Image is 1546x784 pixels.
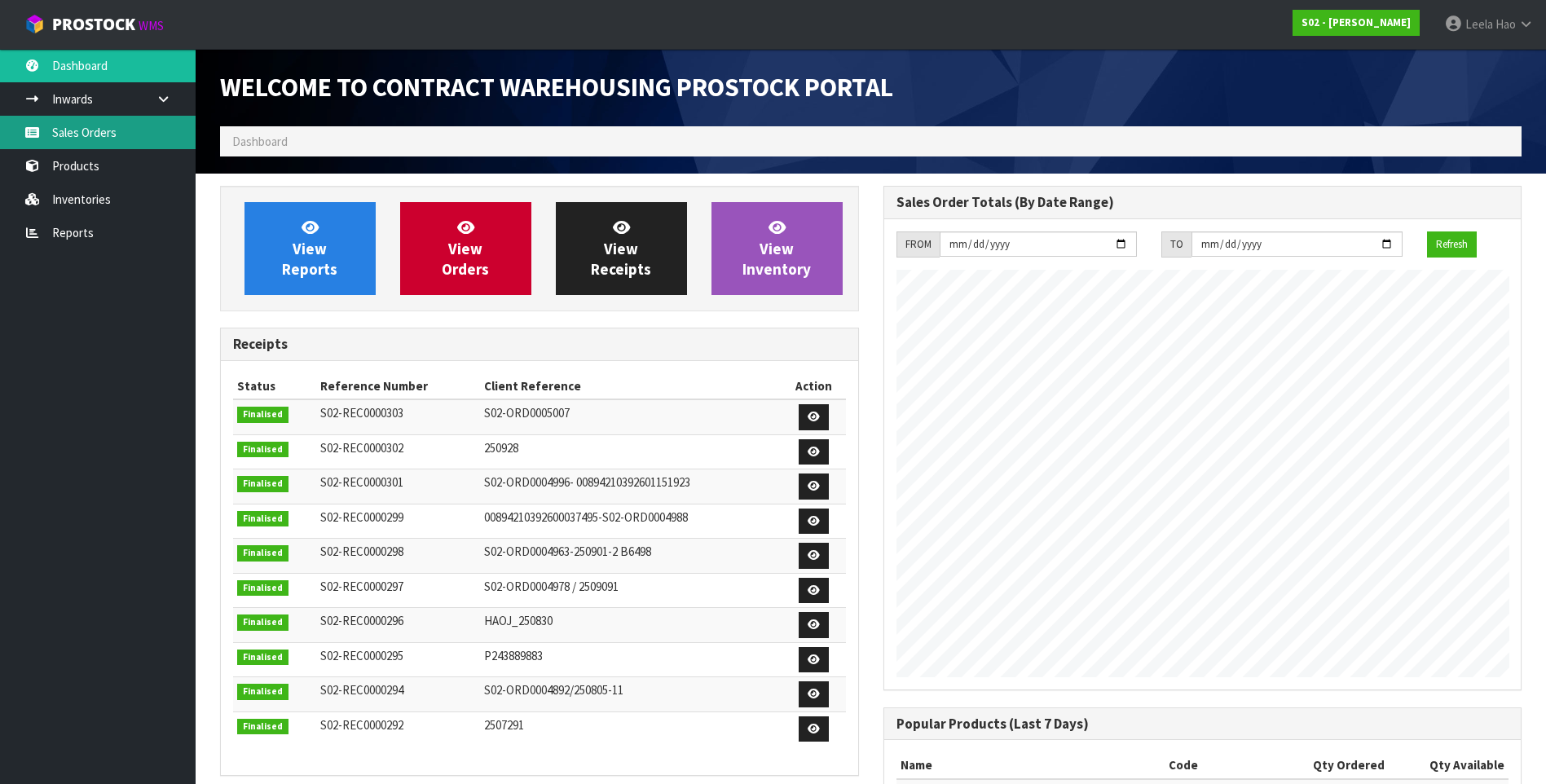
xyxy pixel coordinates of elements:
[237,545,288,562] span: Finalised
[742,218,811,279] span: View Inventory
[320,474,403,490] span: S02-REC0000301
[320,509,403,525] span: S02-REC0000299
[233,373,316,399] th: Status
[442,218,489,279] span: View Orders
[1427,231,1477,258] button: Refresh
[1465,16,1493,32] span: Leela
[220,71,893,104] span: Welcome to Contract Warehousing ProStock Portal
[896,716,1509,732] h3: Popular Products (Last 7 Days)
[237,580,288,597] span: Finalised
[316,373,479,399] th: Reference Number
[237,476,288,492] span: Finalised
[233,337,846,352] h3: Receipts
[896,231,940,258] div: FROM
[320,440,403,456] span: S02-REC0000302
[24,14,45,34] img: cube-alt.png
[484,648,543,663] span: P243889883
[484,405,570,421] span: S02-ORD0005007
[1389,752,1509,778] th: Qty Available
[1495,16,1516,32] span: Hao
[237,614,288,631] span: Finalised
[244,202,376,295] a: ViewReports
[237,407,288,423] span: Finalised
[484,682,623,698] span: S02-ORD0004892/250805-11
[320,717,403,733] span: S02-REC0000292
[320,648,403,663] span: S02-REC0000295
[484,474,690,490] span: S02-ORD0004996- 00894210392601151923
[237,684,288,700] span: Finalised
[320,579,403,594] span: S02-REC0000297
[320,682,403,698] span: S02-REC0000294
[484,717,524,733] span: 2507291
[237,650,288,666] span: Finalised
[237,511,288,527] span: Finalised
[320,544,403,559] span: S02-REC0000298
[1165,752,1274,778] th: Code
[400,202,531,295] a: ViewOrders
[320,405,403,421] span: S02-REC0000303
[1274,752,1389,778] th: Qty Ordered
[1302,15,1411,29] strong: S02 - [PERSON_NAME]
[1161,231,1191,258] div: TO
[237,442,288,458] span: Finalised
[896,195,1509,210] h3: Sales Order Totals (By Date Range)
[484,509,688,525] span: 00894210392600037495-S02-ORD0004988
[484,440,518,456] span: 250928
[484,579,619,594] span: S02-ORD0004978 / 2509091
[556,202,687,295] a: ViewReceipts
[480,373,782,399] th: Client Reference
[232,134,288,149] span: Dashboard
[484,544,651,559] span: S02-ORD0004963-250901-2 B6498
[52,14,135,35] span: ProStock
[896,752,1165,778] th: Name
[711,202,843,295] a: ViewInventory
[237,719,288,735] span: Finalised
[320,613,403,628] span: S02-REC0000296
[139,18,164,33] small: WMS
[782,373,846,399] th: Action
[282,218,337,279] span: View Reports
[484,613,553,628] span: HAOJ_250830
[591,218,651,279] span: View Receipts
